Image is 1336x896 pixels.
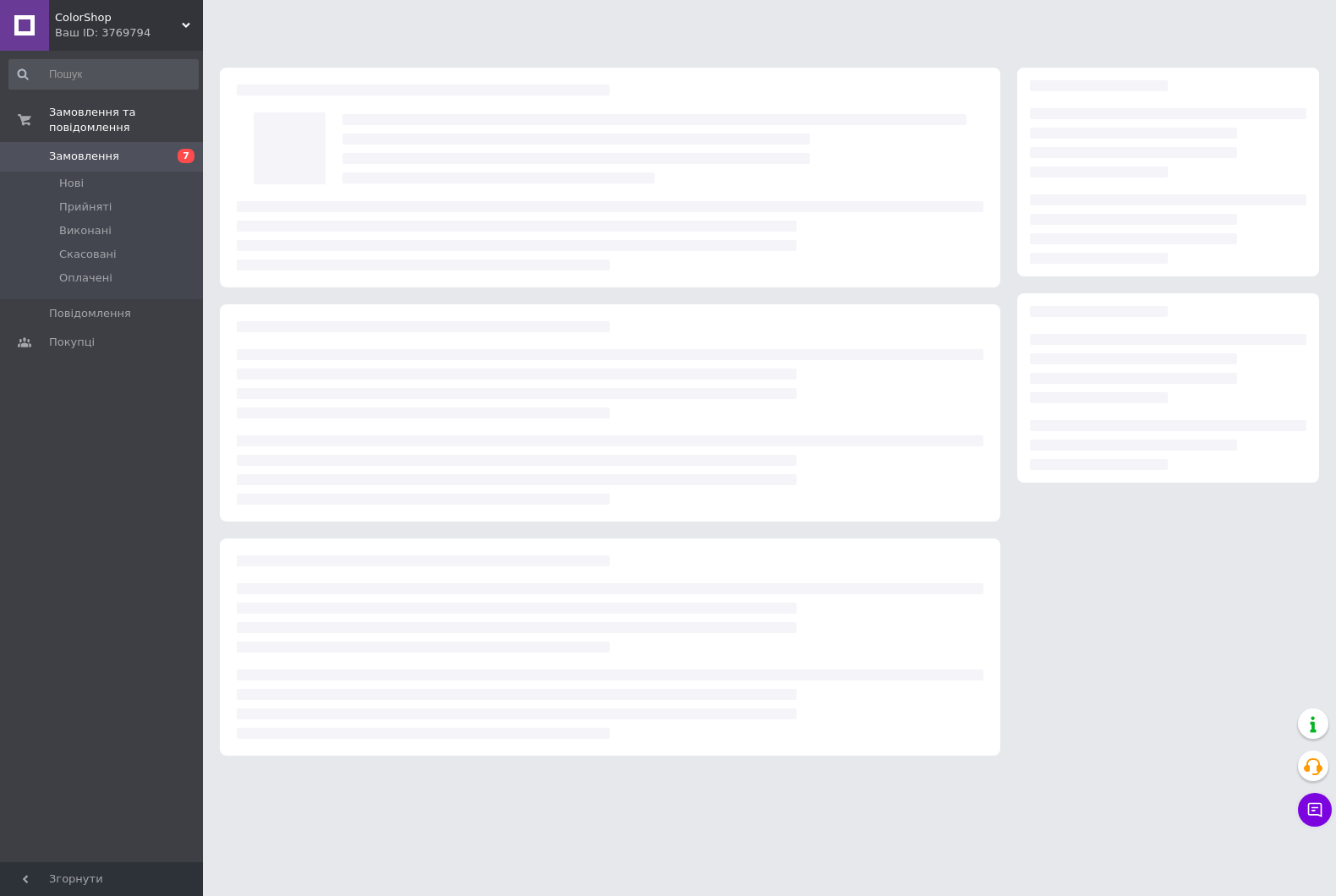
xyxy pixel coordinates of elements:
span: ColorShop [55,10,182,25]
span: Оплачені [59,270,112,286]
input: Пошук [8,59,199,90]
span: Замовлення [49,149,119,164]
span: 7 [178,149,194,163]
span: Нові [59,176,84,191]
span: Прийняті [59,199,112,215]
span: Повідомлення [49,306,131,321]
button: Чат з покупцем [1298,793,1332,827]
div: Ваш ID: 3769794 [55,25,203,41]
span: Виконані [59,223,112,238]
span: Скасовані [59,247,117,262]
span: Замовлення та повідомлення [49,105,203,135]
span: Покупці [49,335,95,350]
